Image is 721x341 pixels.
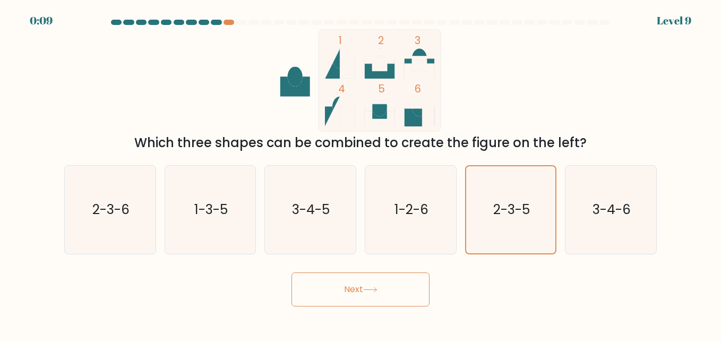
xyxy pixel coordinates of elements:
[657,13,691,29] div: Level 9
[293,200,330,219] text: 3-4-5
[378,81,385,96] tspan: 5
[338,33,342,48] tspan: 1
[415,81,421,96] tspan: 6
[593,200,631,219] text: 3-4-6
[291,272,430,306] button: Next
[194,200,228,219] text: 1-3-5
[71,133,650,152] div: Which three shapes can be combined to create the figure on the left?
[493,200,530,219] text: 2-3-5
[338,81,345,96] tspan: 4
[30,13,53,29] div: 0:09
[415,33,420,48] tspan: 3
[378,33,384,48] tspan: 2
[92,200,130,219] text: 2-3-6
[394,200,428,219] text: 1-2-6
